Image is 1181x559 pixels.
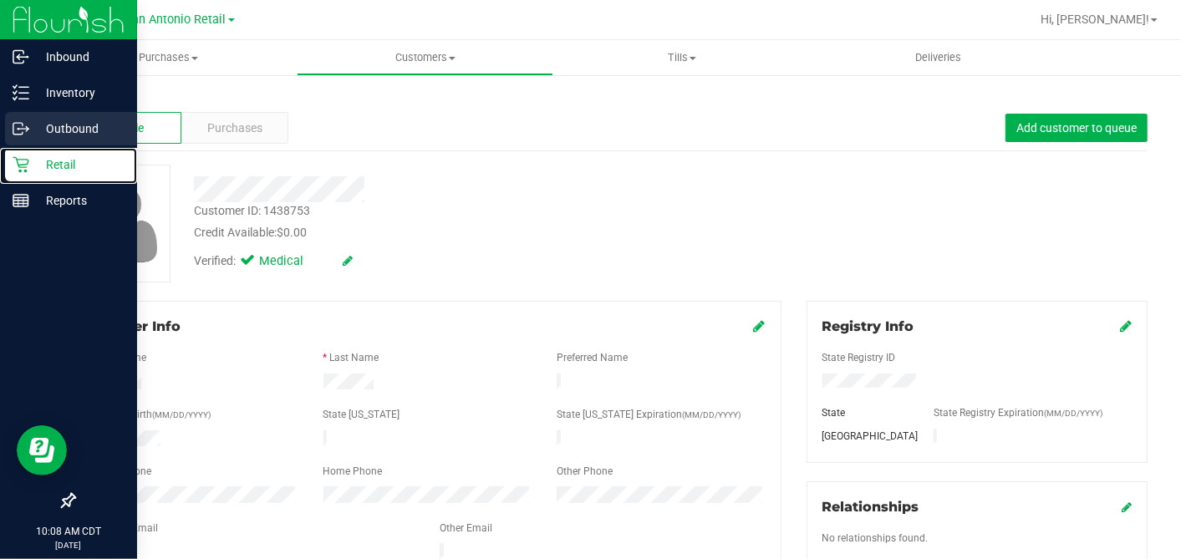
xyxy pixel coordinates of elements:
button: Add customer to queue [1005,114,1148,142]
span: Hi, [PERSON_NAME]! [1041,13,1149,26]
span: Add customer to queue [1016,121,1137,135]
p: Outbound [29,119,130,139]
inline-svg: Inbound [13,48,29,65]
label: State [US_STATE] Expiration [557,407,741,422]
label: State Registry Expiration [934,405,1102,420]
label: State [US_STATE] [323,407,400,422]
span: TX San Antonio Retail [107,13,227,27]
label: Other Phone [557,464,613,479]
span: Medical [259,252,326,271]
a: Customers [297,40,553,75]
label: State Registry ID [822,350,896,365]
div: Credit Available: [194,224,719,241]
div: Verified: [194,252,353,271]
span: Tills [554,50,809,65]
span: Customers [298,50,552,65]
iframe: Resource center [17,425,67,475]
span: $0.00 [277,226,307,239]
inline-svg: Inventory [13,84,29,101]
div: [GEOGRAPHIC_DATA] [810,429,921,444]
span: Deliveries [893,50,984,65]
inline-svg: Retail [13,156,29,173]
p: 10:08 AM CDT [8,524,130,539]
label: Date of Birth [96,407,211,422]
span: (MM/DD/YYYY) [152,410,211,419]
span: Registry Info [822,318,914,334]
span: (MM/DD/YYYY) [682,410,741,419]
p: Inbound [29,47,130,67]
span: Relationships [822,499,919,515]
div: State [810,405,921,420]
inline-svg: Reports [13,192,29,209]
label: Preferred Name [557,350,628,365]
div: Customer ID: 1438753 [194,202,310,220]
a: Tills [553,40,810,75]
label: Last Name [330,350,379,365]
a: Purchases [40,40,297,75]
inline-svg: Outbound [13,120,29,137]
span: (MM/DD/YYYY) [1044,409,1102,418]
p: Reports [29,191,130,211]
label: No relationships found. [822,531,929,546]
label: Other Email [440,521,492,536]
span: Purchases [207,119,262,137]
label: Home Phone [323,464,383,479]
a: Deliveries [810,40,1066,75]
p: Retail [29,155,130,175]
span: Purchases [40,50,297,65]
p: [DATE] [8,539,130,551]
p: Inventory [29,83,130,103]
